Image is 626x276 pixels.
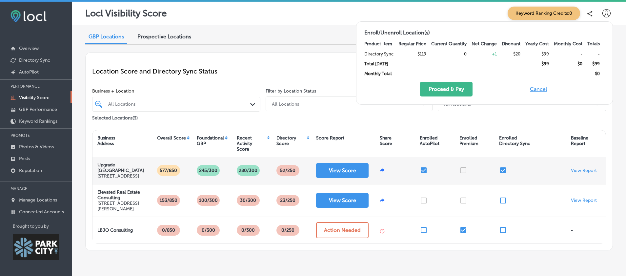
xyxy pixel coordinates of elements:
th: Product Item [364,39,398,49]
button: View Score [316,193,369,208]
div: Foundational GBP [197,135,224,146]
a: View Report [571,198,597,203]
span: Keyword Ranking Credits: 0 [508,7,580,20]
strong: Upgrade [GEOGRAPHIC_DATA] [97,162,144,173]
td: + 1 [472,49,502,59]
div: Business Address [97,135,115,146]
p: 245/300 [196,165,220,176]
p: Location Score and Directory Sync Status [92,67,606,75]
div: Directory Score [276,135,306,146]
td: $20 [502,49,525,59]
td: 0 [431,49,472,59]
th: Net Change [472,39,502,49]
div: Share Score [380,135,392,146]
td: $ 99 [587,59,605,69]
strong: Elevated Real Estate Consulting [97,189,140,201]
img: fda3e92497d09a02dc62c9cd864e3231.png [10,10,47,22]
div: Enrolled AutoPilot [420,135,439,152]
div: All Locations [108,101,251,107]
p: Overview [19,46,39,51]
p: Visibility Score [19,95,50,100]
button: Proceed & Pay [420,82,473,96]
div: Score Report [316,135,344,141]
p: 0/850 [159,225,178,236]
p: Posts [19,156,30,161]
td: Total [DATE] [364,59,398,69]
p: Directory Sync [19,57,50,63]
span: GBP Locations [89,33,124,40]
p: Manage Locations [19,197,57,203]
p: 23 /250 [277,195,298,206]
th: Yearly Cost [525,39,554,49]
h2: Enroll/Unenroll Location(s) [364,30,605,36]
td: Monthly Total [364,69,398,78]
p: Photos & Videos [19,144,54,150]
div: Baseline Report [571,135,588,146]
th: Monthly Cost [554,39,587,49]
button: View Score [316,163,369,178]
td: $ 0 [554,59,587,69]
p: 577/850 [157,165,180,176]
p: 0/300 [199,225,218,236]
label: Filter by Location Status [266,88,316,94]
a: View Report [571,168,597,173]
td: - [587,49,605,59]
p: [STREET_ADDRESS] [97,173,147,179]
td: $ 99 [525,59,554,69]
div: Enrolled Premium [459,135,478,146]
div: All Locations [272,101,299,107]
p: [STREET_ADDRESS][PERSON_NAME] [97,201,147,212]
th: Regular Price [398,39,431,49]
td: $99 [525,49,554,59]
td: - [554,49,587,59]
p: Reputation [19,168,42,173]
p: 0 /250 [279,225,297,236]
td: $119 [398,49,431,59]
p: GBP Performance [19,107,57,112]
div: Recent Activity Score [237,135,266,152]
p: Selected Locations ( 3 ) [92,113,138,121]
p: Brought to you by [13,224,72,229]
span: Business + Location [92,88,260,94]
td: Directory Sync [364,49,398,59]
span: Prospective Locations [137,33,191,40]
p: 100/300 [196,195,220,206]
button: Cancel [528,82,549,96]
p: 0/300 [239,225,257,236]
div: - [571,227,573,233]
th: Current Quantity [431,39,472,49]
p: 30/300 [237,195,259,206]
th: Totals [587,39,605,49]
p: 153/850 [157,195,180,206]
div: Enrolled Directory Sync [499,135,530,146]
div: Overall Score [157,135,186,141]
p: Keyword Rankings [19,118,57,124]
strong: LBJO Consulting [97,227,133,233]
p: 52 /250 [277,165,298,176]
p: Connected Accounts [19,209,64,215]
p: Locl Visibility Score [85,8,167,19]
th: Discount [502,39,525,49]
img: Park City [13,234,59,260]
p: 280/300 [236,165,260,176]
td: $ 0 [587,69,605,78]
p: AutoPilot [19,69,39,75]
button: Action Needed [316,222,369,238]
